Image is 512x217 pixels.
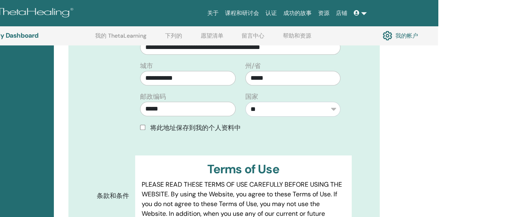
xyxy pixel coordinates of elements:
[222,6,262,21] a: 课程和研讨会
[245,61,261,71] label: 州/省
[262,6,280,21] a: 认证
[315,6,333,21] a: 资源
[204,6,222,21] a: 关于
[150,123,241,132] span: 将此地址保存到我的个人资料中
[140,61,153,71] label: 城市
[382,29,418,43] a: 我的帐户
[245,92,258,102] label: 国家
[382,29,392,43] img: cog.svg
[142,162,345,177] h3: Terms of Use
[242,32,264,45] a: 留言中心
[91,188,135,204] label: 条款和条件
[280,6,315,21] a: 成功的故事
[165,32,182,45] a: 下列的
[140,92,166,102] label: 邮政编码
[333,6,351,21] a: 店铺
[95,32,147,45] a: 我的 ThetaLearning
[283,32,311,45] a: 帮助和资源
[201,32,223,45] a: 愿望清单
